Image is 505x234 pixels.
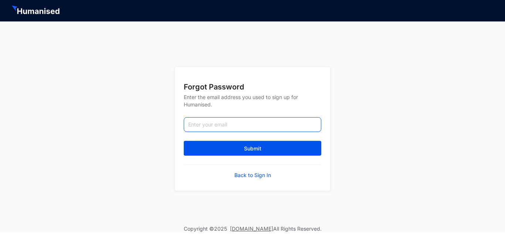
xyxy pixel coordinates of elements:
button: Submit [184,141,321,156]
p: Copyright © 2025 All Rights Reserved. [184,225,322,233]
input: Enter your email [184,117,321,132]
img: HeaderHumanisedNameIcon.51e74e20af0cdc04d39a069d6394d6d9.svg [12,6,61,16]
a: Back to Sign In [234,172,271,179]
p: Forgot Password [184,82,321,92]
p: Enter the email address you used to sign up for Humanised. [184,92,321,117]
a: [DOMAIN_NAME] [230,225,273,232]
span: Submit [244,145,261,152]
